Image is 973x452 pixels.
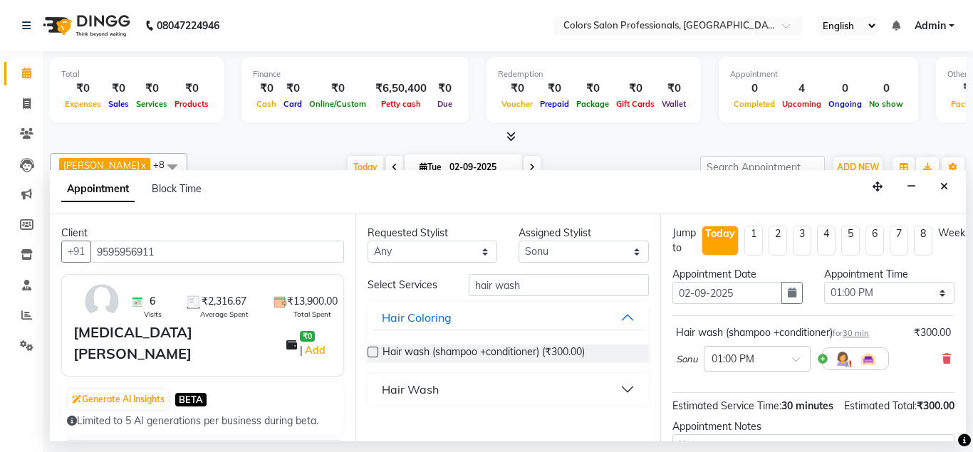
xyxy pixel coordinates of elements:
span: Total Spent [293,309,331,320]
span: Today [348,156,383,178]
div: Select Services [357,278,458,293]
span: Online/Custom [306,99,370,109]
span: Estimated Service Time: [672,399,781,412]
div: Hair wash (shampoo +conditioner) [676,325,869,340]
span: Voucher [498,99,536,109]
div: ₹0 [306,80,370,97]
span: Estimated Total: [844,399,917,412]
div: Appointment Time [824,267,954,282]
img: logo [36,6,134,46]
div: Hair Coloring [382,309,452,326]
input: 2025-09-02 [445,157,516,178]
div: ₹300.00 [914,325,951,340]
span: Hair wash (shampoo +conditioner) (₹300.00) [383,345,585,362]
li: 4 [817,226,836,256]
span: +8 [153,159,175,170]
button: ADD NEW [833,157,883,177]
div: Appointment Date [672,267,803,282]
span: Gift Cards [613,99,658,109]
li: 1 [744,226,763,256]
span: Wallet [658,99,690,109]
span: Petty cash [378,99,425,109]
div: Weeks [938,226,970,241]
li: 8 [914,226,932,256]
img: Interior.png [860,350,877,367]
input: Search by service name [469,274,650,296]
span: Cash [253,99,280,109]
span: Completed [730,99,779,109]
div: ₹0 [171,80,212,97]
div: ₹0 [253,80,280,97]
div: Client [61,226,344,241]
div: Today [705,226,735,241]
div: Requested Stylist [368,226,498,241]
div: Hair Wash [382,381,439,398]
span: ₹2,316.67 [202,294,246,309]
a: Add [303,342,328,359]
span: ₹13,900.00 [287,294,338,309]
span: Products [171,99,212,109]
span: ADD NEW [837,162,879,172]
img: avatar [81,280,123,322]
div: ₹6,50,400 [370,80,432,97]
div: 0 [825,80,865,97]
span: | [300,342,328,359]
div: ₹0 [536,80,573,97]
div: ₹0 [573,80,613,97]
span: Admin [915,19,946,33]
span: ₹0 [300,331,315,342]
div: Appointment Notes [672,419,954,434]
span: Package [573,99,613,109]
div: Jump to [672,226,696,256]
span: 30 minutes [781,399,833,412]
input: Search Appointment [700,156,825,178]
span: Appointment [61,177,135,202]
div: ₹0 [61,80,105,97]
input: Search by Name/Mobile/Email/Code [90,241,344,263]
div: 0 [865,80,907,97]
span: No show [865,99,907,109]
button: Generate AI Insights [68,389,168,409]
span: Sonu [676,352,698,367]
div: ₹0 [658,80,690,97]
span: [PERSON_NAME] [63,159,140,171]
span: Tue [416,162,445,172]
span: Sales [105,99,132,109]
div: ₹0 [613,80,658,97]
span: Prepaid [536,99,573,109]
div: Finance [253,68,457,80]
span: Block Time [152,182,202,195]
li: 6 [865,226,884,256]
div: Total [61,68,212,80]
div: 0 [730,80,779,97]
span: Upcoming [779,99,825,109]
span: 30 min [843,328,869,338]
button: +91 [61,241,91,263]
div: Assigned Stylist [519,226,649,241]
div: 4 [779,80,825,97]
small: for [833,328,869,338]
div: [MEDICAL_DATA][PERSON_NAME] [73,322,286,364]
span: Expenses [61,99,105,109]
span: Visits [144,309,162,320]
button: Hair Coloring [373,305,644,330]
button: Hair Wash [373,377,644,402]
span: Average Spent [200,309,249,320]
div: ₹0 [498,80,536,97]
div: Limited to 5 AI generations per business during beta. [67,414,338,429]
span: Services [132,99,171,109]
span: ₹300.00 [917,399,954,412]
span: BETA [175,393,207,406]
button: Close [934,176,954,198]
div: ₹0 [280,80,306,97]
span: Due [434,99,456,109]
span: 6 [150,294,155,309]
div: Redemption [498,68,690,80]
div: ₹0 [432,80,457,97]
img: Hairdresser.png [834,350,851,367]
li: 3 [793,226,811,256]
a: x [140,159,146,171]
input: yyyy-mm-dd [672,282,782,304]
div: ₹0 [132,80,171,97]
span: Ongoing [825,99,865,109]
